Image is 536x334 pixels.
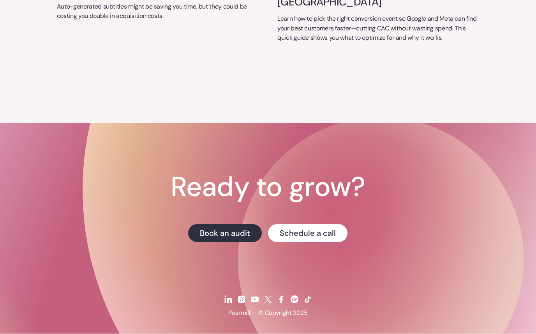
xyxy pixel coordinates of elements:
p: Auto-generated subtitles might be saving you time, but they could be costing you double in acquis... [57,2,259,22]
a: Schedule a call [268,224,347,242]
p: Pearmill — © Copyright 2025 [228,309,308,318]
a: Book an audit [188,224,262,242]
a: Youtube icon [249,290,261,309]
p: Learn how to pick the right conversion event so Google and Meta can find your best customers fast... [277,14,479,43]
img: Instagram icon [237,295,246,304]
img: Tiktok icon [303,295,312,304]
img: Linkedin icon [224,295,233,304]
a: Instagram icon [236,290,247,309]
a: Facebook icon [275,290,287,309]
img: Spotify icon [290,295,299,304]
img: Youtube icon [250,295,259,304]
img: Facebook icon [277,295,286,304]
a: Tiktok icon [302,290,314,309]
a: Linkedin icon [222,290,234,309]
h1: Ready to grow? [171,174,365,201]
a: Spotify icon [289,290,300,309]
